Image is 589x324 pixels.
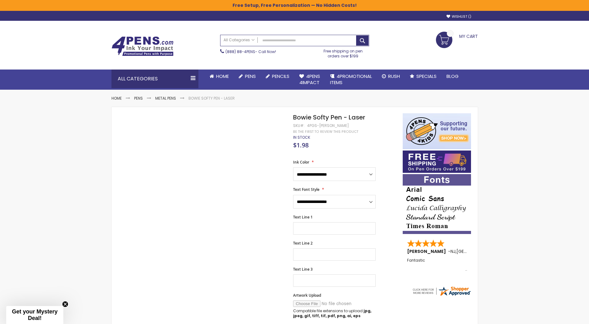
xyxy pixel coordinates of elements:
span: Rush [388,73,400,79]
span: Home [216,73,229,79]
span: Text Line 3 [293,267,313,272]
span: 4PROMOTIONAL ITEMS [330,73,372,86]
a: Pens [234,70,261,83]
img: 4pens 4 kids [403,113,471,149]
div: Get your Mystery Deal!Close teaser [6,306,63,324]
a: Wishlist [446,14,471,19]
div: Fantastic [407,258,467,272]
a: 4pens.com certificate URL [412,293,471,298]
a: Home [205,70,234,83]
img: 4pens.com widget logo [412,286,471,297]
a: (888) 88-4PENS [225,49,255,54]
span: [GEOGRAPHIC_DATA] [456,248,502,254]
a: Specials [405,70,442,83]
span: [PERSON_NAME] [407,248,448,254]
span: Specials [416,73,437,79]
div: Availability [293,135,310,140]
span: Pencils [272,73,289,79]
span: All Categories [224,38,255,43]
span: $1.98 [293,141,309,149]
button: Close teaser [62,301,68,307]
a: Rush [377,70,405,83]
span: In stock [293,135,310,140]
img: 4Pens Custom Pens and Promotional Products [111,36,174,56]
a: 4Pens4impact [294,70,325,90]
span: Bowie Softy Pen - Laser [293,113,365,122]
li: Bowie Softy Pen - Laser [188,96,235,101]
div: All Categories [111,70,198,88]
strong: SKU [293,123,305,128]
span: NJ [451,248,455,254]
span: - , [448,248,502,254]
div: 4PGS-[PERSON_NAME] [307,123,349,128]
span: Artwork Upload [293,293,321,298]
a: Be the first to review this product [293,129,358,134]
a: Home [111,96,122,101]
span: Text Line 1 [293,214,313,220]
a: Pens [134,96,143,101]
span: Text Font Style [293,187,319,192]
a: 4PROMOTIONALITEMS [325,70,377,90]
span: Ink Color [293,160,309,165]
span: - Call Now! [225,49,276,54]
span: Pens [245,73,256,79]
a: Pencils [261,70,294,83]
a: Blog [442,70,464,83]
a: All Categories [220,35,258,45]
span: Get your Mystery Deal! [12,308,57,321]
span: 4Pens 4impact [299,73,320,86]
strong: jpg, jpeg, gif, tiff, tif, pdf, png, ai, eps [293,308,371,318]
div: Free shipping on pen orders over $199 [317,46,369,59]
a: Metal Pens [155,96,176,101]
img: font-personalization-examples [403,174,471,234]
img: Free shipping on orders over $199 [403,151,471,173]
span: Blog [446,73,459,79]
p: Compatible file extensions to upload: [293,308,376,318]
span: Text Line 2 [293,241,313,246]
